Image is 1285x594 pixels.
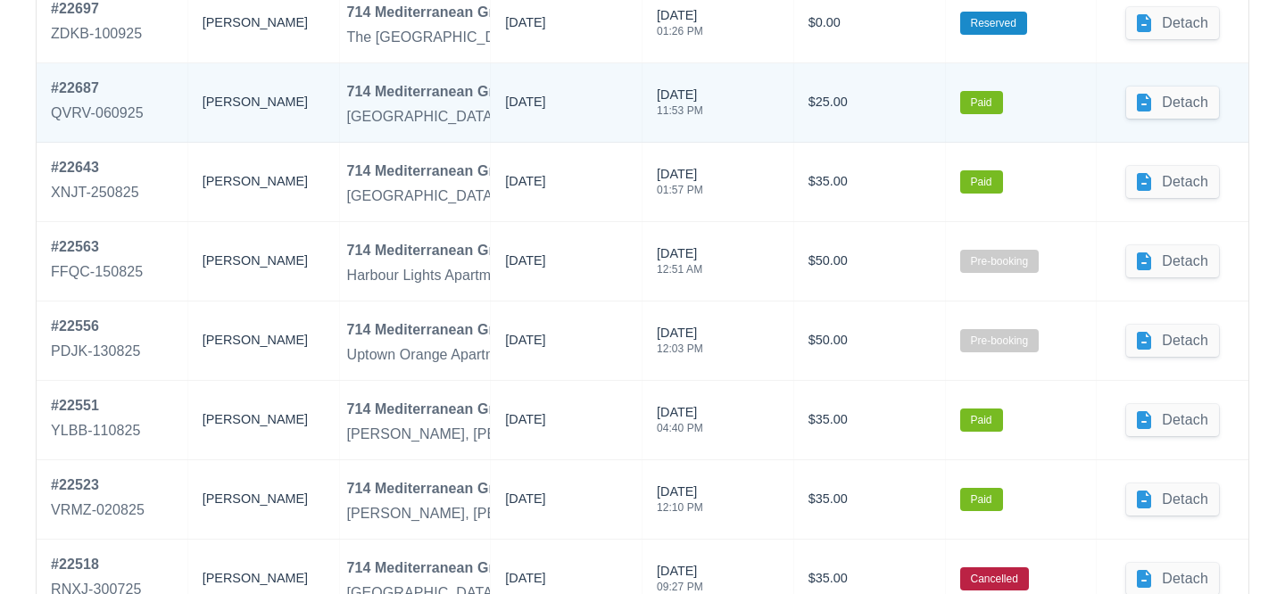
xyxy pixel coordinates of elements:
[960,91,1003,114] label: Paid
[657,423,703,433] div: 04:40 PM
[1126,483,1219,516] button: Detach
[51,23,142,45] div: ZDKB-100925
[657,105,703,116] div: 11:53 PM
[657,502,703,513] div: 12:10 PM
[960,329,1040,352] label: Pre-booking
[808,395,931,445] div: $35.00
[505,331,545,358] div: [DATE]
[347,240,507,261] div: 714 Mediterranean Grill
[808,236,931,286] div: $50.00
[657,582,703,592] div: 09:27 PM
[347,27,739,48] div: The [GEOGRAPHIC_DATA], [GEOGRAPHIC_DATA] - Dinner
[657,324,703,365] div: [DATE]
[657,185,703,195] div: 01:57 PM
[51,474,145,496] div: # 22523
[960,250,1040,273] label: Pre-booking
[347,424,592,445] div: [PERSON_NAME], [PERSON_NAME]
[203,78,325,128] div: [PERSON_NAME]
[1126,325,1219,357] button: Detach
[347,557,507,579] div: 714 Mediterranean Grill
[657,86,703,127] div: [DATE]
[657,244,702,285] div: [DATE]
[1126,166,1219,198] button: Detach
[960,408,1003,432] label: Paid
[347,344,738,366] div: Uptown Orange Apartments, [GEOGRAPHIC_DATA] - Dinner
[51,157,139,178] div: # 22643
[808,157,931,207] div: $35.00
[657,26,703,37] div: 01:26 PM
[51,316,141,366] a: #22556PDJK-130825
[203,157,325,207] div: [PERSON_NAME]
[960,567,1029,590] label: Cancelled
[347,265,732,286] div: Harbour Lights Apartments, [GEOGRAPHIC_DATA] - Dinner
[51,103,144,124] div: QVRV-060925
[505,252,545,278] div: [DATE]
[51,236,143,286] a: #22563FFQC-150825
[505,172,545,199] div: [DATE]
[347,161,507,182] div: 714 Mediterranean Grill
[657,483,703,524] div: [DATE]
[505,13,545,40] div: [DATE]
[347,319,507,341] div: 714 Mediterranean Grill
[51,78,144,128] a: #22687QVRV-060925
[657,403,703,444] div: [DATE]
[808,78,931,128] div: $25.00
[51,474,145,524] a: #22523VRMZ-020825
[960,488,1003,511] label: Paid
[1126,404,1219,436] button: Detach
[1126,245,1219,277] button: Detach
[51,261,143,283] div: FFQC-150825
[203,236,325,286] div: [PERSON_NAME]
[960,12,1027,35] label: Reserved
[51,236,143,258] div: # 22563
[51,499,145,521] div: VRMZ-020825
[1126,87,1219,119] button: Detach
[505,490,545,516] div: [DATE]
[657,165,703,206] div: [DATE]
[347,399,507,420] div: 714 Mediterranean Grill
[657,264,702,275] div: 12:51 AM
[505,410,545,437] div: [DATE]
[808,316,931,366] div: $50.00
[347,2,507,23] div: 714 Mediterranean Grill
[51,554,141,575] div: # 22518
[51,341,141,362] div: PDJK-130825
[347,81,507,103] div: 714 Mediterranean Grill
[960,170,1003,194] label: Paid
[51,78,144,99] div: # 22687
[347,186,710,207] div: [GEOGRAPHIC_DATA], [GEOGRAPHIC_DATA] - Dinner
[505,93,545,120] div: [DATE]
[51,157,139,207] a: #22643XNJT-250825
[347,503,592,524] div: [PERSON_NAME], [PERSON_NAME]
[51,316,141,337] div: # 22556
[51,182,139,203] div: XNJT-250825
[657,6,703,47] div: [DATE]
[203,316,325,366] div: [PERSON_NAME]
[347,478,507,499] div: 714 Mediterranean Grill
[347,106,710,128] div: [GEOGRAPHIC_DATA], [GEOGRAPHIC_DATA] - Dinner
[203,395,325,445] div: [PERSON_NAME]
[51,420,141,441] div: YLBB-110825
[657,343,703,354] div: 12:03 PM
[808,474,931,524] div: $35.00
[1126,7,1219,39] button: Detach
[51,395,141,417] div: # 22551
[51,395,141,445] a: #22551YLBB-110825
[203,474,325,524] div: [PERSON_NAME]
